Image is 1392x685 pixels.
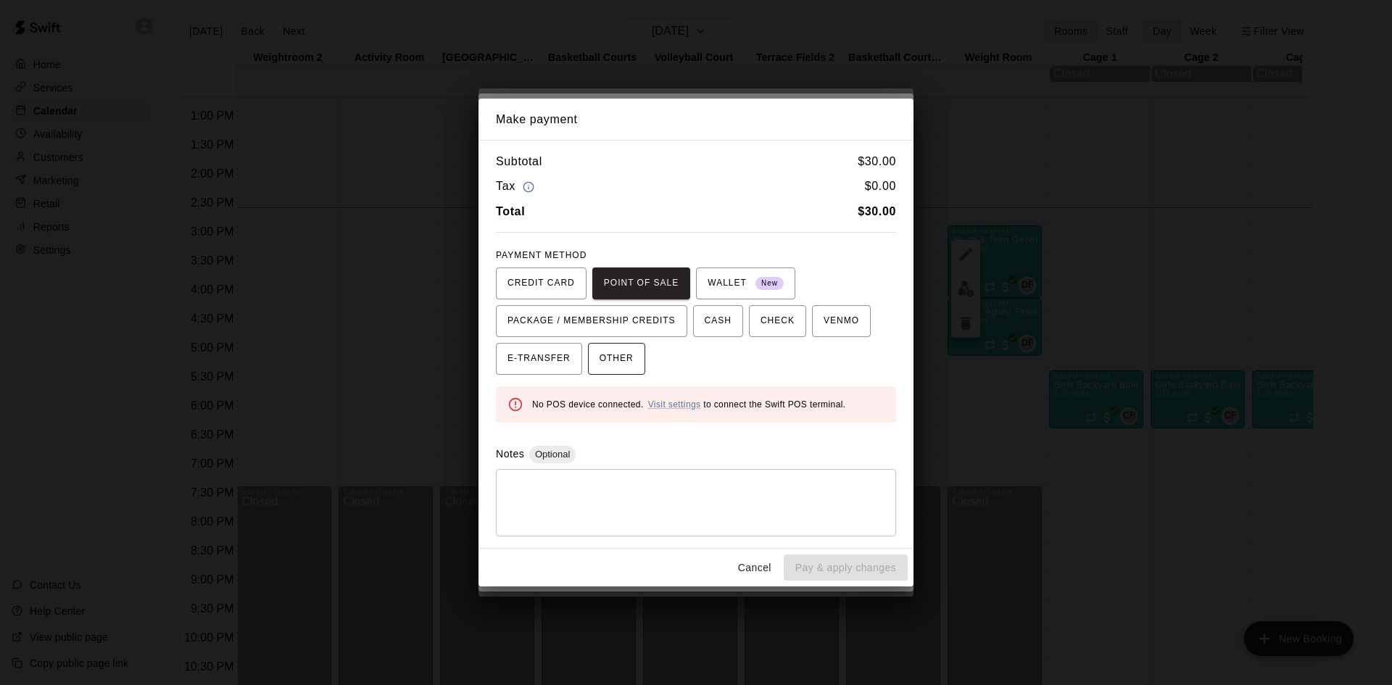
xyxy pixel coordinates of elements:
[858,152,896,171] h6: $ 30.00
[496,152,542,171] h6: Subtotal
[592,267,690,299] button: POINT OF SALE
[588,343,645,375] button: OTHER
[507,347,571,370] span: E-TRANSFER
[648,399,701,410] a: Visit settings
[732,555,778,581] button: Cancel
[496,177,538,196] h6: Tax
[755,274,784,294] span: New
[532,399,846,410] span: No POS device connected. to connect the Swift POS terminal.
[865,177,896,196] h6: $ 0.00
[496,250,587,260] span: PAYMENT METHOD
[600,347,634,370] span: OTHER
[705,310,732,333] span: CASH
[708,272,784,295] span: WALLET
[507,272,575,295] span: CREDIT CARD
[749,305,806,337] button: CHECK
[812,305,871,337] button: VENMO
[507,310,676,333] span: PACKAGE / MEMBERSHIP CREDITS
[496,448,524,460] label: Notes
[496,343,582,375] button: E-TRANSFER
[604,272,679,295] span: POINT OF SALE
[858,205,896,217] b: $ 30.00
[496,305,687,337] button: PACKAGE / MEMBERSHIP CREDITS
[693,305,743,337] button: CASH
[478,99,913,141] h2: Make payment
[529,449,576,460] span: Optional
[496,267,587,299] button: CREDIT CARD
[496,205,525,217] b: Total
[696,267,795,299] button: WALLET New
[761,310,795,333] span: CHECK
[824,310,859,333] span: VENMO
